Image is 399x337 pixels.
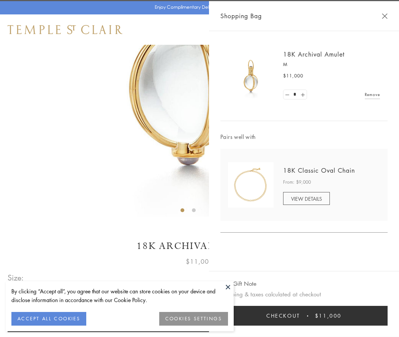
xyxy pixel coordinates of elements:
[283,50,345,58] a: 18K Archival Amulet
[220,132,388,141] span: Pairs well with
[283,61,380,68] p: M
[228,162,274,208] img: N88865-OV18
[8,25,122,34] img: Temple St. Clair
[283,90,291,99] a: Set quantity to 0
[283,166,355,175] a: 18K Classic Oval Chain
[159,312,228,326] button: COOKIES SETTINGS
[11,312,86,326] button: ACCEPT ALL COOKIES
[291,195,322,202] span: VIEW DETAILS
[382,13,388,19] button: Close Shopping Bag
[186,257,213,266] span: $11,000
[365,90,380,99] a: Remove
[220,290,388,299] p: Shipping & taxes calculated at checkout
[155,3,241,11] p: Enjoy Complimentary Delivery & Returns
[266,312,300,320] span: Checkout
[315,312,342,320] span: $11,000
[283,192,330,205] a: VIEW DETAILS
[220,306,388,326] button: Checkout $11,000
[228,53,274,99] img: 18K Archival Amulet
[299,90,306,99] a: Set quantity to 2
[220,11,262,21] span: Shopping Bag
[11,287,228,304] div: By clicking “Accept all”, you agree that our website can store cookies on your device and disclos...
[8,239,391,253] h1: 18K Archival Amulet
[220,279,256,288] button: Add Gift Note
[283,178,311,186] span: From: $9,000
[283,72,303,80] span: $11,000
[8,271,24,284] span: Size:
